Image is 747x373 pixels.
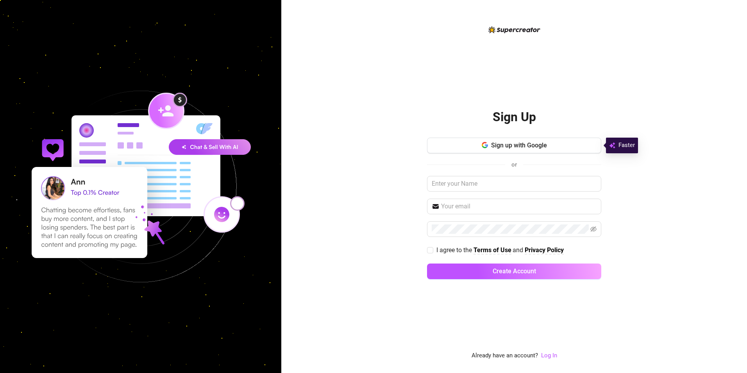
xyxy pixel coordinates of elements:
[5,51,276,322] img: signup-background-D0MIrEPF.svg
[511,161,517,168] span: or
[493,267,536,275] span: Create Account
[436,246,474,254] span: I agree to the
[474,246,511,255] a: Terms of Use
[541,352,557,359] a: Log In
[493,109,536,125] h2: Sign Up
[427,264,601,279] button: Create Account
[427,138,601,153] button: Sign up with Google
[427,176,601,192] input: Enter your Name
[513,246,525,254] span: and
[441,202,597,211] input: Your email
[472,351,538,360] span: Already have an account?
[541,351,557,360] a: Log In
[590,226,597,232] span: eye-invisible
[609,141,615,150] img: svg%3e
[488,26,540,33] img: logo-BBDzfeDw.svg
[491,142,547,149] span: Sign up with Google
[618,141,635,150] span: Faster
[525,246,564,255] a: Privacy Policy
